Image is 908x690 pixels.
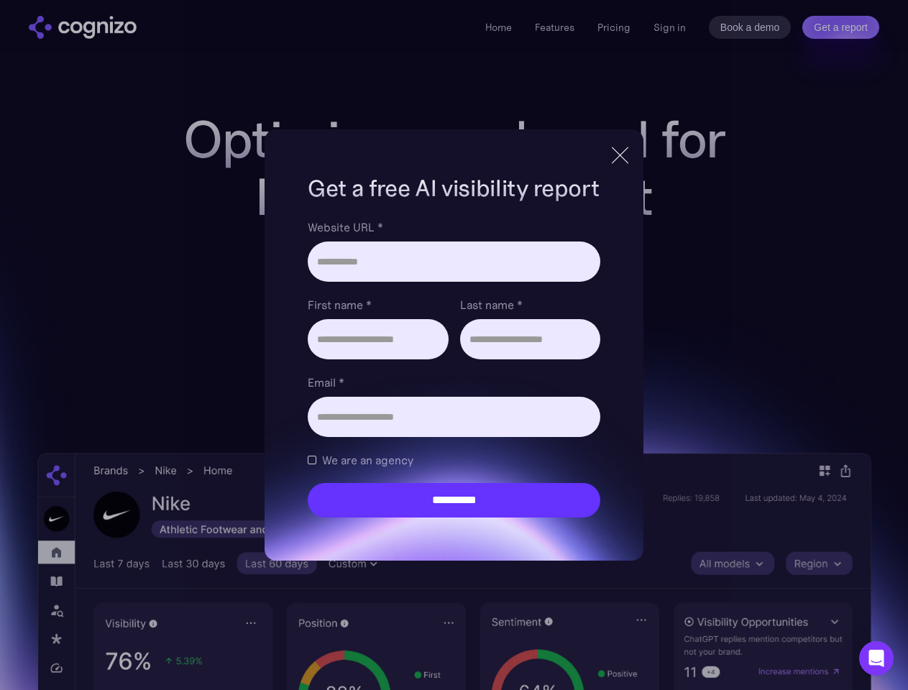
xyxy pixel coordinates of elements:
[308,296,448,313] label: First name *
[859,641,894,676] div: Open Intercom Messenger
[308,374,600,391] label: Email *
[308,172,600,204] h1: Get a free AI visibility report
[308,218,600,517] form: Brand Report Form
[308,218,600,236] label: Website URL *
[322,451,413,469] span: We are an agency
[460,296,600,313] label: Last name *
